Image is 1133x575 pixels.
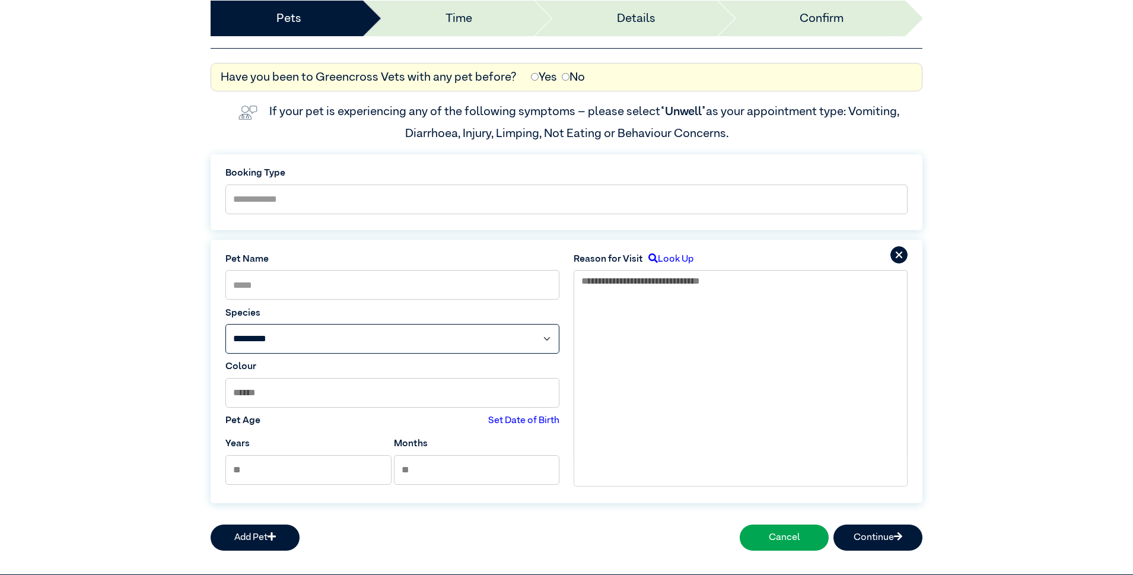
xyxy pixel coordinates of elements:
[225,306,559,320] label: Species
[488,414,559,428] label: Set Date of Birth
[562,73,569,81] input: No
[562,68,585,86] label: No
[269,106,902,139] label: If your pet is experiencing any of the following symptoms – please select as your appointment typ...
[225,360,559,374] label: Colour
[660,106,706,117] span: “Unwell”
[643,252,693,266] label: Look Up
[574,252,643,266] label: Reason for Visit
[394,437,428,451] label: Months
[833,525,922,551] button: Continue
[225,252,559,266] label: Pet Name
[225,166,908,180] label: Booking Type
[740,525,829,551] button: Cancel
[276,9,301,27] a: Pets
[234,101,262,125] img: vet
[225,414,260,428] label: Pet Age
[531,73,539,81] input: Yes
[221,68,517,86] label: Have you been to Greencross Vets with any pet before?
[211,525,300,551] button: Add Pet
[225,437,250,451] label: Years
[531,68,557,86] label: Yes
